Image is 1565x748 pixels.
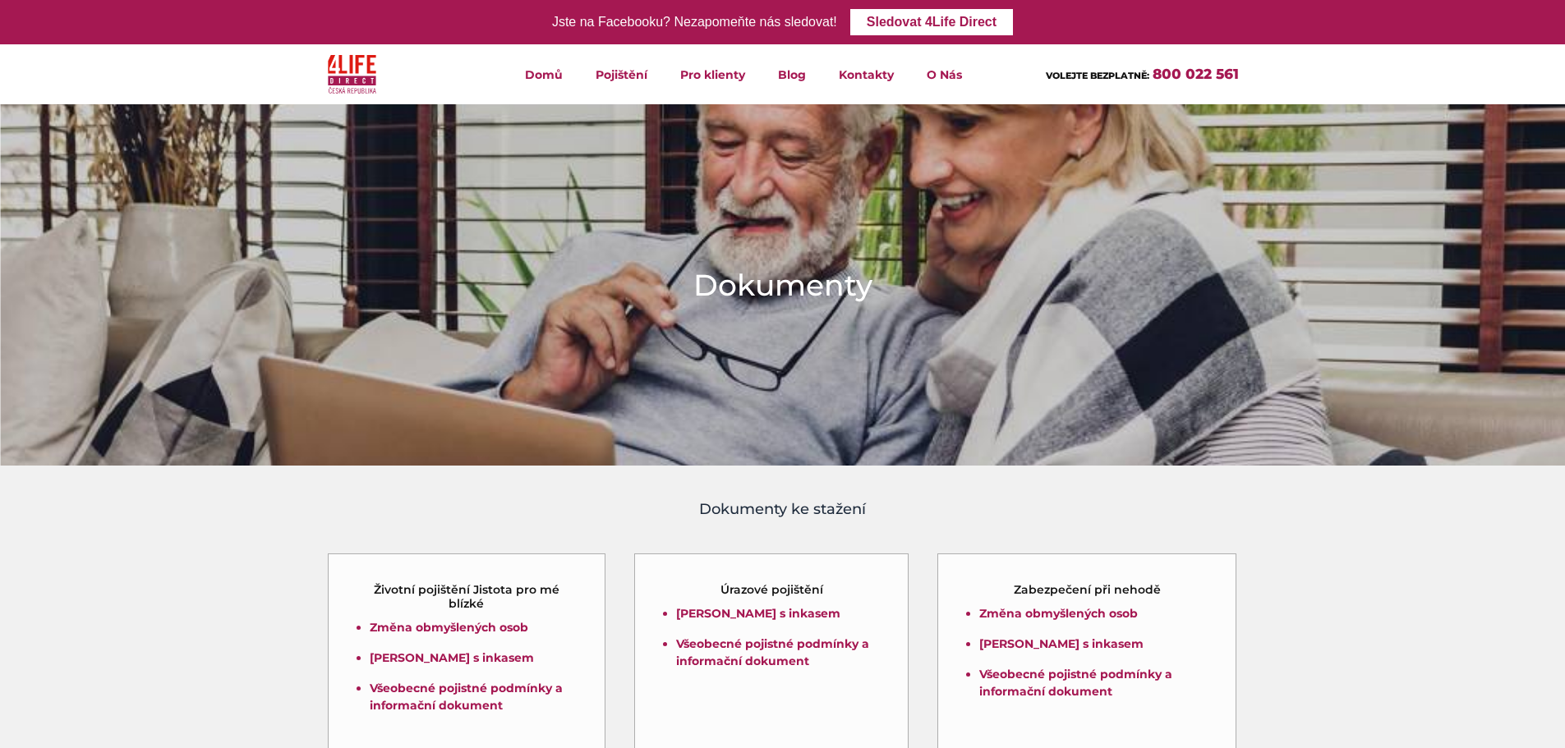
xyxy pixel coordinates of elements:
[552,11,837,34] div: Jste na Facebooku? Nezapomeňte nás sledovat!
[357,583,577,611] h5: Životní pojištění Jistota pro mé blízké
[370,650,534,665] a: [PERSON_NAME] s inkasem
[1153,66,1239,82] a: 800 022 561
[328,51,377,98] img: 4Life Direct Česká republika logo
[979,636,1144,651] a: [PERSON_NAME] s inkasem
[693,264,872,305] h1: Dokumenty
[370,620,528,635] a: Změna obmyšlených osob
[676,606,840,621] a: [PERSON_NAME] s inkasem
[1014,583,1161,597] h5: Zabezpečení při nehodě
[327,498,1239,521] h4: Dokumenty ke stažení
[509,44,579,104] a: Domů
[676,636,869,668] a: Všeobecné pojistné podmínky a informační dokument
[762,44,822,104] a: Blog
[979,667,1172,699] a: Všeobecné pojistné podmínky a informační dokument
[1046,70,1149,81] span: VOLEJTE BEZPLATNĚ:
[979,606,1138,621] a: Změna obmyšlených osob
[370,681,563,713] a: Všeobecné pojistné podmínky a informační dokument
[850,9,1013,35] a: Sledovat 4Life Direct
[720,583,823,597] h5: Úrazové pojištění
[822,44,910,104] a: Kontakty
